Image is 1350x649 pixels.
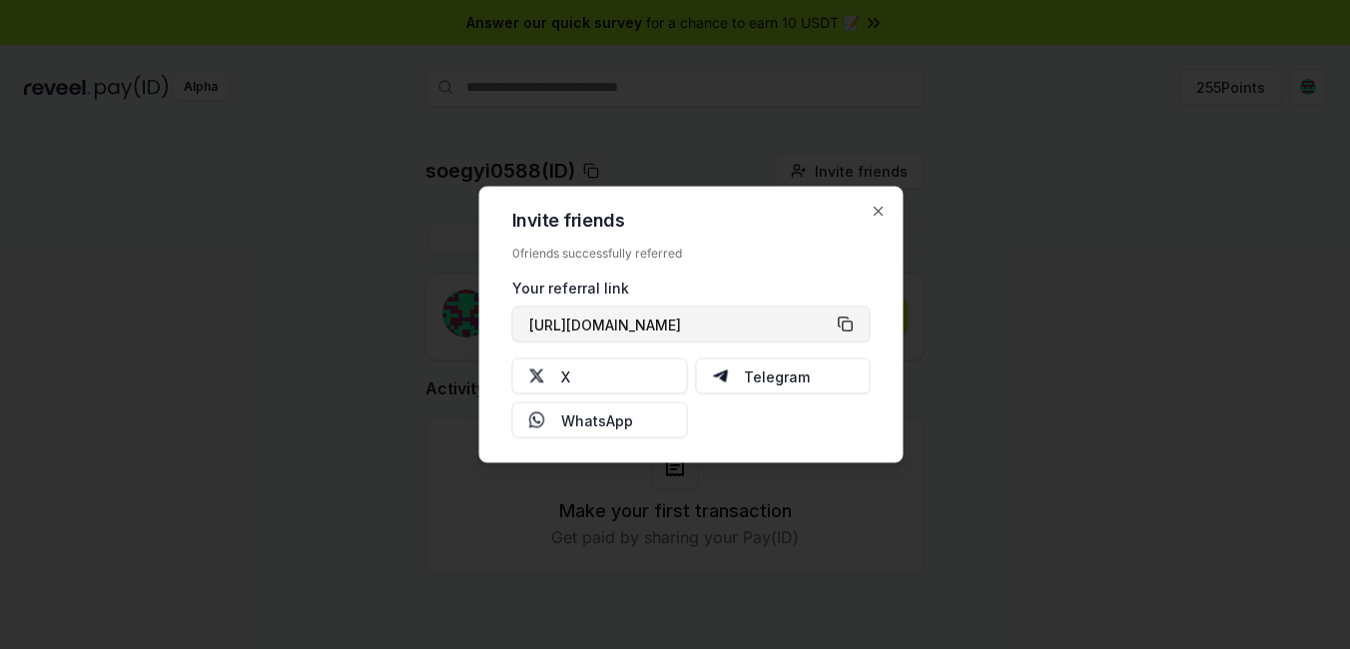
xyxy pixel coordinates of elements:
button: Telegram [695,358,871,394]
div: Your referral link [512,278,871,299]
div: 0 friends successfully referred [512,246,871,262]
button: X [512,358,688,394]
button: [URL][DOMAIN_NAME] [512,307,871,342]
img: X [529,368,545,384]
img: Telegram [712,368,728,384]
button: WhatsApp [512,402,688,438]
h2: Invite friends [512,212,871,230]
span: [URL][DOMAIN_NAME] [529,314,681,334]
img: Whatsapp [529,412,545,428]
